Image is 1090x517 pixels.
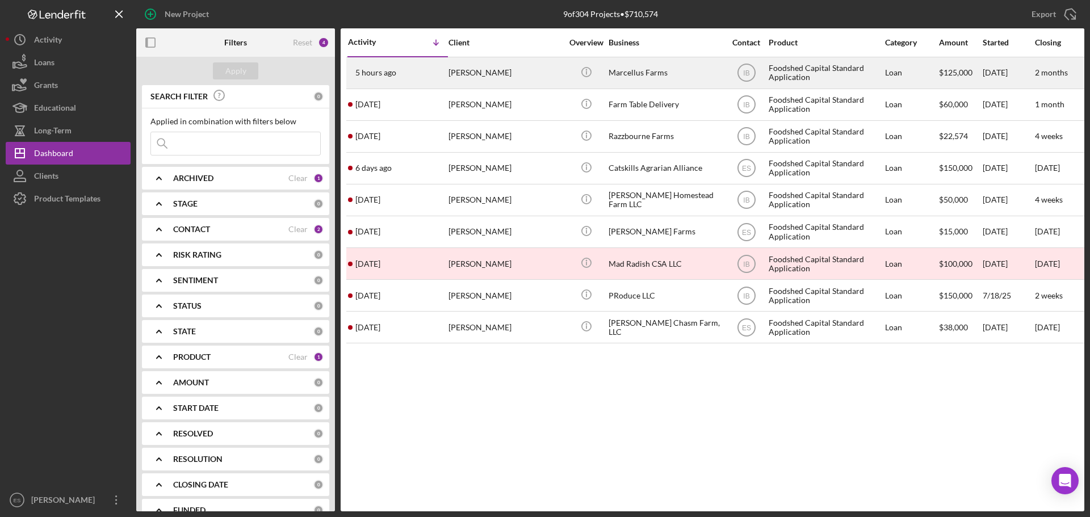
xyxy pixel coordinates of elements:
div: [PERSON_NAME] [28,489,102,514]
div: [PERSON_NAME] Chasm Farm, LLC [609,312,722,342]
time: 2 months [1035,68,1068,77]
div: 0 [313,403,324,413]
div: $22,574 [939,121,982,152]
div: Client [448,38,562,47]
div: Loans [34,51,54,77]
div: Loan [885,280,938,310]
div: Dashboard [34,142,73,167]
div: $15,000 [939,217,982,247]
div: Clear [288,352,308,362]
div: Long-Term [34,119,72,145]
button: New Project [136,3,220,26]
div: Contact [725,38,768,47]
div: Open Intercom Messenger [1051,467,1079,494]
div: Overview [565,38,607,47]
div: PRoduce LLC [609,280,722,310]
time: [DATE] [1035,226,1060,236]
div: $60,000 [939,90,982,120]
div: 7/18/25 [983,280,1034,310]
time: 2025-08-19 01:07 [355,100,380,109]
div: Activity [34,28,62,54]
button: Activity [6,28,131,51]
time: 2025-08-05 13:25 [355,259,380,268]
b: CONTACT [173,225,210,234]
b: RESOLUTION [173,455,223,464]
button: Product Templates [6,187,131,210]
div: 1 [313,352,324,362]
div: $50,000 [939,185,982,215]
b: RISK RATING [173,250,221,259]
div: Amount [939,38,982,47]
div: Mad Radish CSA LLC [609,249,722,279]
div: Foodshed Capital Standard Application [769,58,882,88]
b: RESOLVED [173,429,213,438]
b: FUNDED [173,506,206,515]
a: Dashboard [6,142,131,165]
div: Loan [885,249,938,279]
div: 9 of 304 Projects • $710,574 [563,10,658,19]
div: Grants [34,74,58,99]
button: Grants [6,74,131,96]
div: $100,000 [939,249,982,279]
a: Educational [6,96,131,119]
div: Educational [34,96,76,122]
div: Activity [348,37,398,47]
div: Foodshed Capital Standard Application [769,153,882,183]
div: Applied in combination with filters below [150,117,321,126]
div: 0 [313,301,324,311]
div: Loan [885,217,938,247]
button: Loans [6,51,131,74]
b: START DATE [173,403,219,413]
div: [PERSON_NAME] [448,217,562,247]
div: [PERSON_NAME] [448,121,562,152]
div: Reset [293,38,312,47]
div: Catskills Agrarian Alliance [609,153,722,183]
b: STAGE [173,199,198,208]
div: Clients [34,165,58,190]
button: Clients [6,165,131,187]
time: 2025-08-07 17:51 [355,195,380,204]
time: 2025-08-21 15:21 [355,68,396,77]
button: ES[PERSON_NAME] [6,489,131,511]
div: Foodshed Capital Standard Application [769,249,882,279]
div: 0 [313,275,324,285]
text: IB [743,292,749,300]
div: Started [983,38,1034,47]
b: CLOSING DATE [173,480,228,489]
div: $150,000 [939,280,982,310]
time: 4 weeks [1035,195,1063,204]
time: 2 weeks [1035,291,1063,300]
div: Foodshed Capital Standard Application [769,280,882,310]
div: 0 [313,480,324,490]
div: Razzbourne Farms [609,121,722,152]
div: Loan [885,312,938,342]
div: 0 [313,199,324,209]
div: Foodshed Capital Standard Application [769,90,882,120]
div: [PERSON_NAME] [448,312,562,342]
div: $125,000 [939,58,982,88]
div: Clear [288,225,308,234]
div: Loan [885,58,938,88]
div: [DATE] [983,58,1034,88]
div: 0 [313,505,324,515]
time: [DATE] [1035,322,1060,332]
div: [PERSON_NAME] [448,280,562,310]
time: 4 weeks [1035,131,1063,141]
div: 4 [318,37,329,48]
b: STATUS [173,301,202,310]
div: New Project [165,3,209,26]
div: [PERSON_NAME] [448,249,562,279]
div: [DATE] [983,217,1034,247]
text: ES [741,228,751,236]
b: SEARCH FILTER [150,92,208,101]
b: SENTIMENT [173,276,218,285]
text: IB [743,196,749,204]
time: 2025-07-18 15:52 [355,291,380,300]
div: $150,000 [939,153,982,183]
div: [DATE] [983,185,1034,215]
text: IB [743,69,749,77]
b: PRODUCT [173,352,211,362]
